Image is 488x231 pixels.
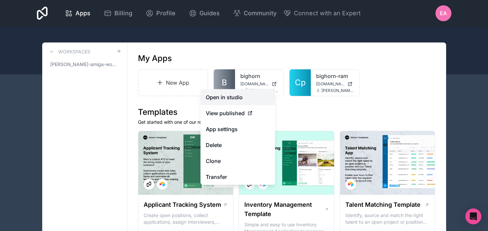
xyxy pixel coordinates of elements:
span: View published [206,109,245,117]
span: Apps [75,9,90,18]
a: [PERSON_NAME]-amiga-workspace [48,58,122,70]
span: EA [440,9,447,17]
a: App settings [200,121,275,137]
img: Airtable Logo [348,182,353,187]
span: B [222,77,227,88]
span: [DOMAIN_NAME] [240,81,269,87]
h1: Templates [138,107,435,117]
span: Guides [199,9,220,18]
span: Connect with an Expert [294,9,361,18]
a: Cp [290,69,311,96]
a: View published [200,105,275,121]
span: [PERSON_NAME][EMAIL_ADDRESS][DOMAIN_NAME] [246,88,278,93]
button: Connect with an Expert [283,9,361,18]
h1: Inventory Management Template [244,200,324,219]
p: Get started with one of our ready-made templates [138,119,435,125]
a: [DOMAIN_NAME] [316,81,354,87]
button: Delete [200,137,275,153]
a: [DOMAIN_NAME] [240,81,278,87]
h1: Talent Matching Template [345,200,421,209]
a: Profile [140,6,181,21]
a: bighorn [240,72,278,80]
span: [PERSON_NAME][EMAIL_ADDRESS][DOMAIN_NAME] [321,88,354,93]
h1: My Apps [138,53,172,64]
img: Airtable Logo [160,182,165,187]
div: Open Intercom Messenger [465,208,481,224]
p: Identify, source and match the right talent to an open project or position with our Talent Matchi... [345,212,430,225]
a: Apps [60,6,96,21]
a: Billing [98,6,138,21]
a: New App [138,69,208,96]
span: Profile [156,9,176,18]
span: Cp [295,77,306,88]
span: Community [244,9,277,18]
p: Create open positions, collect applications, assign interviewers, centralise candidate feedback a... [144,212,228,225]
span: Billing [114,9,132,18]
h3: Workspaces [58,48,90,55]
a: Transfer [200,169,275,185]
a: Workspaces [48,48,90,56]
a: bighorn-ram [316,72,354,80]
span: [DOMAIN_NAME] [316,81,345,87]
a: Guides [183,6,225,21]
a: B [214,69,235,96]
a: Community [228,6,282,21]
h1: Applicant Tracking System [144,200,221,209]
a: Clone [200,153,275,169]
span: [PERSON_NAME]-amiga-workspace [50,61,116,68]
a: Open in studio [200,89,275,105]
